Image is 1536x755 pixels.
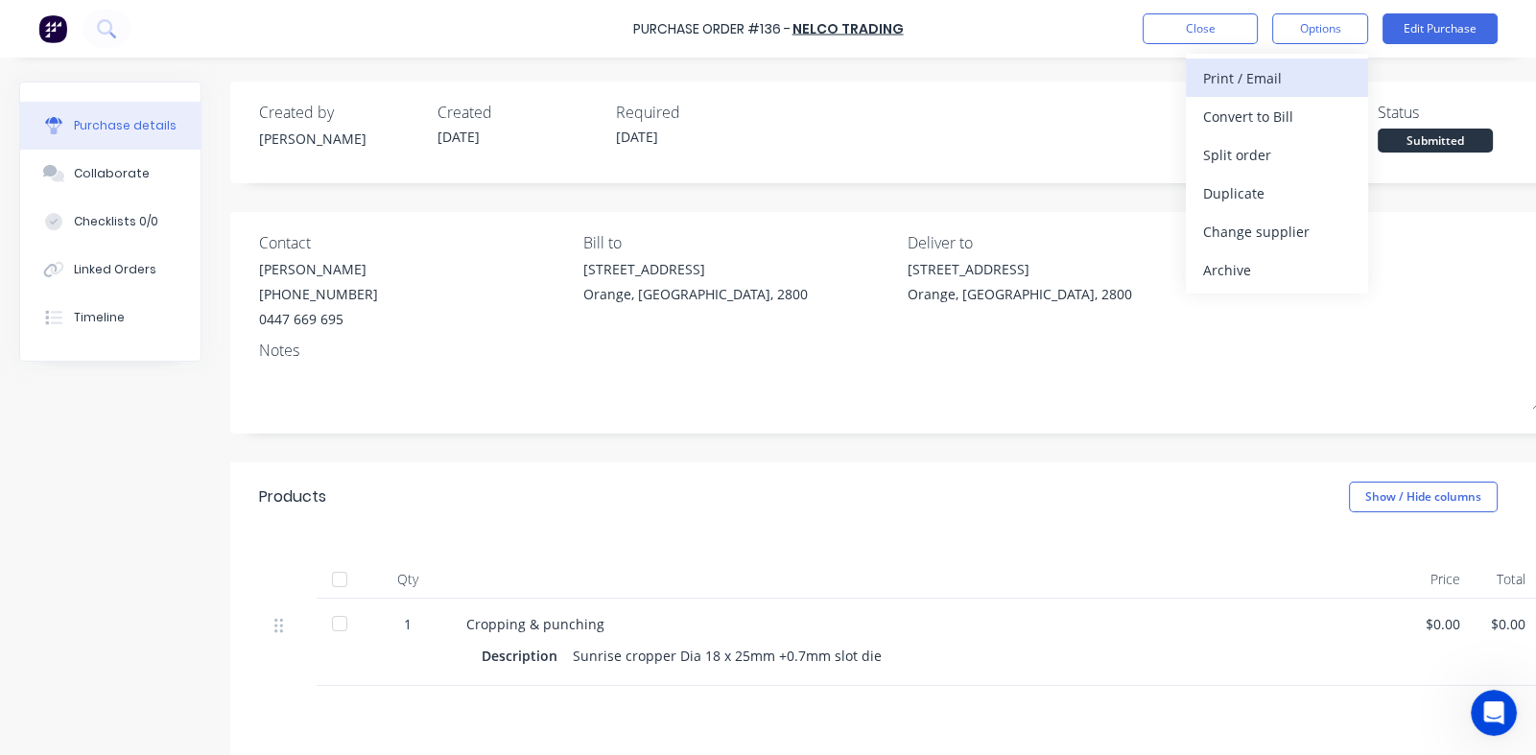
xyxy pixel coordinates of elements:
[259,284,378,304] div: [PHONE_NUMBER]
[1203,179,1351,207] div: Duplicate
[259,101,422,124] div: Created by
[1186,59,1368,97] button: Print / Email
[259,309,378,329] div: 0447 669 695
[1203,141,1351,169] div: Split order
[1186,97,1368,135] button: Convert to Bill
[1203,256,1351,284] div: Archive
[74,117,177,134] div: Purchase details
[259,485,326,508] div: Products
[259,129,422,149] div: [PERSON_NAME]
[259,231,569,254] div: Contact
[482,642,573,670] div: Description
[380,614,436,634] div: 1
[583,284,808,304] div: Orange, [GEOGRAPHIC_DATA], 2800
[1471,690,1517,736] iframe: Intercom live chat
[1203,103,1351,130] div: Convert to Bill
[20,150,201,198] button: Collaborate
[38,14,67,43] img: Factory
[20,294,201,342] button: Timeline
[1382,13,1498,44] button: Edit Purchase
[20,246,201,294] button: Linked Orders
[1186,250,1368,289] button: Archive
[20,102,201,150] button: Purchase details
[633,19,791,39] div: Purchase Order #136 -
[583,231,893,254] div: Bill to
[1410,560,1476,599] div: Price
[74,165,150,182] div: Collaborate
[908,259,1132,279] div: [STREET_ADDRESS]
[20,198,201,246] button: Checklists 0/0
[1203,218,1351,246] div: Change supplier
[365,560,451,599] div: Qty
[583,259,808,279] div: [STREET_ADDRESS]
[259,259,378,279] div: [PERSON_NAME]
[466,614,1395,634] div: Cropping & punching
[908,284,1132,304] div: Orange, [GEOGRAPHIC_DATA], 2800
[74,309,125,326] div: Timeline
[1186,174,1368,212] button: Duplicate
[74,261,156,278] div: Linked Orders
[1143,13,1258,44] button: Close
[1272,13,1368,44] button: Options
[1203,64,1351,92] div: Print / Email
[1186,212,1368,250] button: Change supplier
[1186,135,1368,174] button: Split order
[792,19,904,38] a: Nelco Trading
[573,642,882,670] div: Sunrise cropper Dia 18 x 25mm +0.7mm slot die
[1378,129,1493,153] div: Submitted
[1491,614,1525,634] div: $0.00
[1426,614,1460,634] div: $0.00
[437,101,601,124] div: Created
[616,101,779,124] div: Required
[908,231,1217,254] div: Deliver to
[1349,482,1498,512] button: Show / Hide columns
[74,213,158,230] div: Checklists 0/0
